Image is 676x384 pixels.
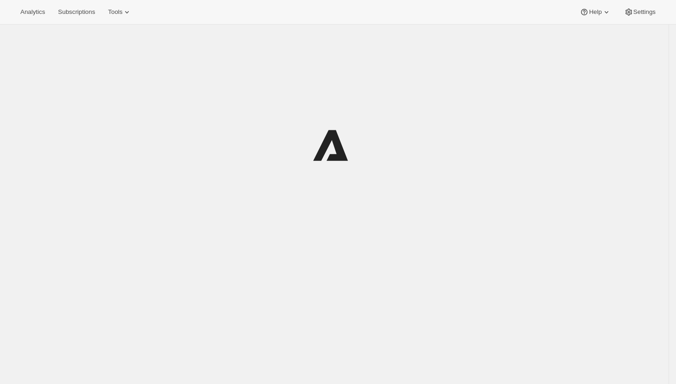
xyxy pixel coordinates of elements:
button: Help [574,6,616,19]
button: Tools [102,6,137,19]
span: Help [589,8,601,16]
span: Analytics [20,8,45,16]
button: Analytics [15,6,51,19]
span: Subscriptions [58,8,95,16]
button: Subscriptions [52,6,101,19]
span: Settings [633,8,656,16]
button: Settings [619,6,661,19]
span: Tools [108,8,122,16]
